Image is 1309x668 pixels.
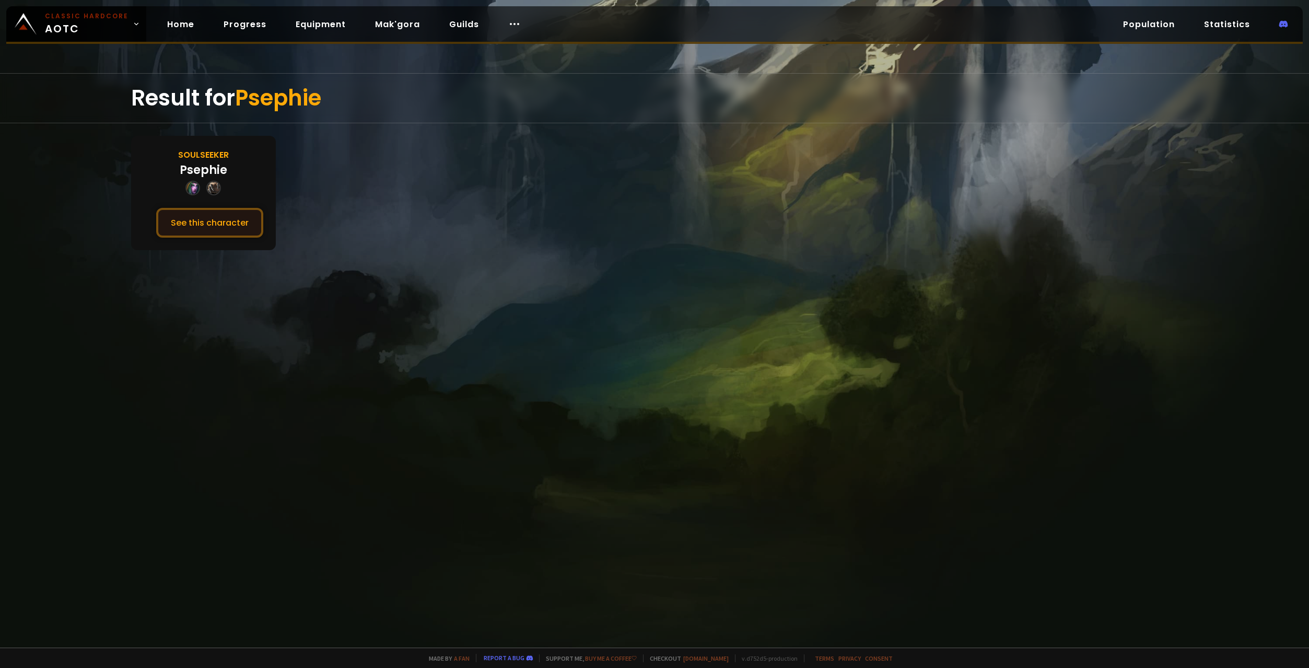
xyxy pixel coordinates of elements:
[180,161,227,179] div: Psephie
[367,14,428,35] a: Mak'gora
[45,11,128,21] small: Classic Hardcore
[683,654,729,662] a: [DOMAIN_NAME]
[441,14,487,35] a: Guilds
[815,654,834,662] a: Terms
[735,654,798,662] span: v. d752d5 - production
[1115,14,1183,35] a: Population
[215,14,275,35] a: Progress
[6,6,146,42] a: Classic HardcoreAOTC
[131,74,1178,123] div: Result for
[45,11,128,37] span: AOTC
[235,83,321,113] span: Psephie
[643,654,729,662] span: Checkout
[423,654,470,662] span: Made by
[159,14,203,35] a: Home
[287,14,354,35] a: Equipment
[1196,14,1258,35] a: Statistics
[539,654,637,662] span: Support me,
[454,654,470,662] a: a fan
[838,654,861,662] a: Privacy
[156,208,263,238] button: See this character
[865,654,893,662] a: Consent
[484,654,524,662] a: Report a bug
[178,148,229,161] div: Soulseeker
[585,654,637,662] a: Buy me a coffee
